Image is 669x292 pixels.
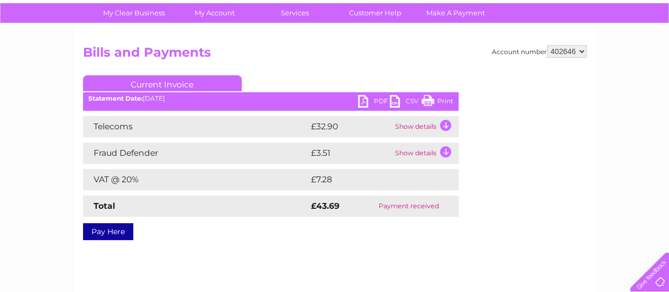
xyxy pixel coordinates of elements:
a: PDF [358,95,390,110]
a: Energy [509,45,533,53]
a: Customer Help [332,3,419,23]
td: £7.28 [308,169,434,190]
a: Water [483,45,503,53]
td: Payment received [359,196,458,217]
a: My Clear Business [90,3,178,23]
td: £3.51 [308,143,392,164]
a: Services [251,3,338,23]
td: Show details [392,143,459,164]
a: Blog [577,45,592,53]
a: Contact [599,45,625,53]
td: Fraud Defender [83,143,308,164]
a: Pay Here [83,223,133,240]
h2: Bills and Payments [83,45,586,65]
a: Print [421,95,453,110]
a: CSV [390,95,421,110]
td: VAT @ 20% [83,169,308,190]
td: Telecoms [83,116,308,137]
a: Make A Payment [412,3,499,23]
strong: Total [94,201,115,211]
b: Statement Date: [88,94,143,102]
div: Account number [492,45,586,58]
div: Clear Business is a trading name of Verastar Limited (registered in [GEOGRAPHIC_DATA] No. 3667643... [85,6,585,51]
td: Show details [392,116,459,137]
a: Current Invoice [83,75,242,91]
strong: £43.69 [311,201,340,211]
img: logo.png [23,28,77,60]
a: Log out [634,45,659,53]
a: 0333 014 3131 [470,5,543,19]
a: My Account [171,3,258,23]
td: £32.90 [308,116,392,137]
a: Telecoms [539,45,571,53]
div: [DATE] [83,95,459,102]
